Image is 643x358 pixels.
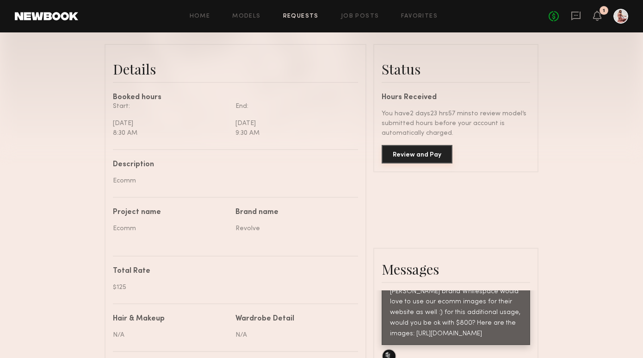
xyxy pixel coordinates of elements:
[113,283,351,292] div: $125
[235,128,351,138] div: 9:30 AM
[235,119,351,128] div: [DATE]
[603,8,605,13] div: 1
[382,260,530,278] div: Messages
[382,60,530,78] div: Status
[113,330,229,340] div: N/A
[113,94,358,101] div: Booked hours
[341,13,379,19] a: Job Posts
[190,13,210,19] a: Home
[390,276,522,340] div: Hi [PERSON_NAME] - [PERSON_NAME] brand Whitespace would love to use our ecomm images for their we...
[382,109,530,138] div: You have 2 days 23 hrs 57 mins to review model’s submitted hours before your account is automatic...
[235,315,294,323] div: Wardrobe Detail
[382,94,530,101] div: Hours Received
[113,128,229,138] div: 8:30 AM
[113,224,229,233] div: Ecomm
[382,145,452,163] button: Review and Pay
[283,13,319,19] a: Requests
[235,224,351,233] div: Revolve
[401,13,438,19] a: Favorites
[113,315,165,323] div: Hair & Makeup
[235,209,351,216] div: Brand name
[113,60,358,78] div: Details
[232,13,260,19] a: Models
[113,161,351,169] div: Description
[113,176,351,186] div: Ecomm
[113,268,351,275] div: Total Rate
[235,330,351,340] div: N/A
[113,119,229,128] div: [DATE]
[235,101,351,111] div: End:
[113,209,229,216] div: Project name
[113,101,229,111] div: Start:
